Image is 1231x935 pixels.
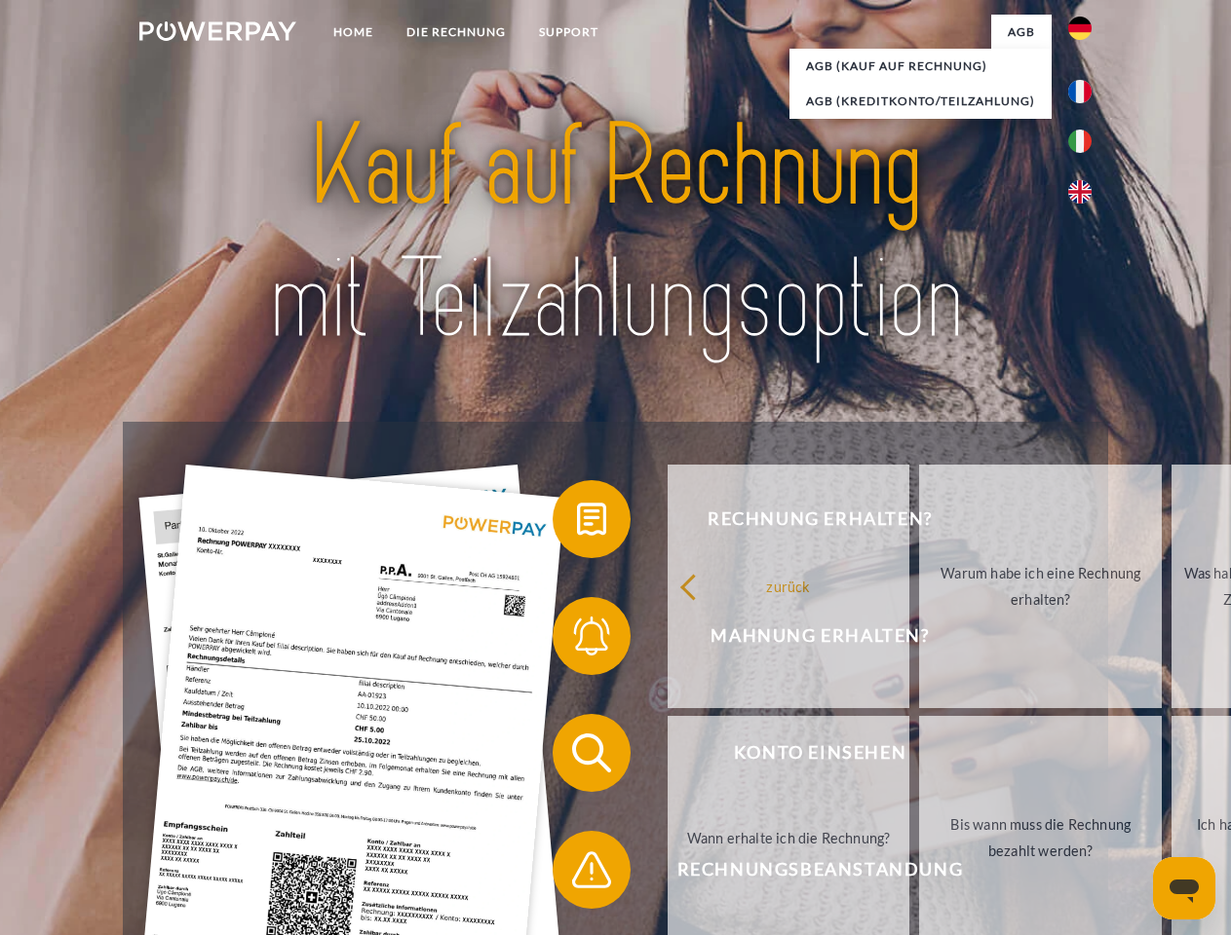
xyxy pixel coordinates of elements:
div: Warum habe ich eine Rechnung erhalten? [931,560,1150,613]
div: Bis wann muss die Rechnung bezahlt werden? [931,811,1150,864]
iframe: Schaltfläche zum Öffnen des Messaging-Fensters [1153,857,1215,919]
img: title-powerpay_de.svg [186,93,1045,373]
img: qb_search.svg [567,729,616,777]
a: AGB (Kauf auf Rechnung) [789,49,1052,84]
a: DIE RECHNUNG [390,15,522,50]
div: zurück [679,573,899,599]
button: Mahnung erhalten? [553,597,1059,675]
a: agb [991,15,1052,50]
button: Rechnung erhalten? [553,480,1059,558]
img: it [1068,130,1092,153]
img: logo-powerpay-white.svg [139,21,296,41]
img: qb_warning.svg [567,845,616,894]
button: Konto einsehen [553,714,1059,792]
img: en [1068,180,1092,204]
img: fr [1068,80,1092,103]
button: Rechnungsbeanstandung [553,831,1059,909]
a: SUPPORT [522,15,615,50]
a: AGB (Kreditkonto/Teilzahlung) [789,84,1052,119]
img: de [1068,17,1092,40]
img: qb_bill.svg [567,495,616,543]
div: Wann erhalte ich die Rechnung? [679,824,899,850]
img: qb_bell.svg [567,612,616,660]
a: Home [317,15,390,50]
